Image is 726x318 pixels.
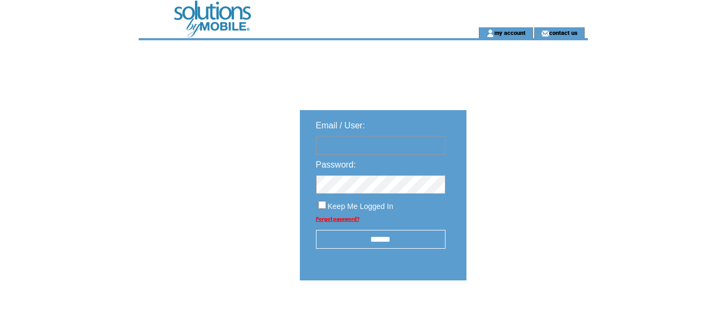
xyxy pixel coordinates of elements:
span: Keep Me Logged In [328,202,393,211]
span: Email / User: [316,121,365,130]
a: contact us [549,29,578,36]
img: account_icon.gif [486,29,494,38]
a: Forgot password? [316,216,360,222]
a: my account [494,29,526,36]
img: contact_us_icon.gif [541,29,549,38]
span: Password: [316,160,356,169]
